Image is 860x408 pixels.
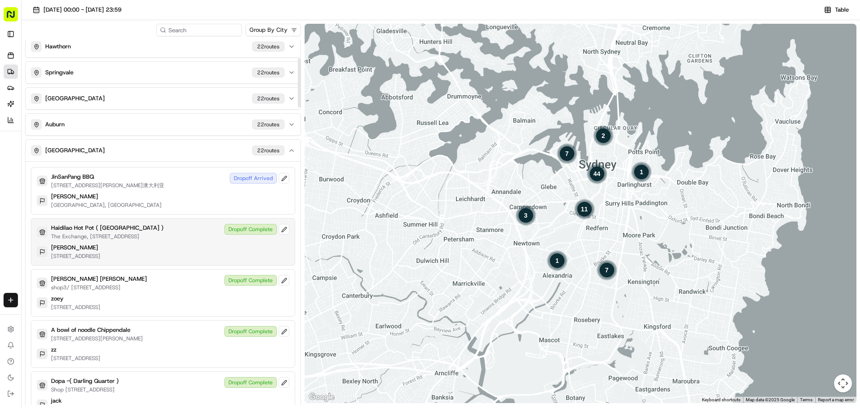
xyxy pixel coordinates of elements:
[34,139,56,146] span: 8月15日
[51,244,98,252] p: [PERSON_NAME]
[72,197,147,213] a: 💻API Documentation
[51,386,119,393] p: Shop [STREET_ADDRESS]
[26,88,301,109] button: [GEOGRAPHIC_DATA]22routes
[249,26,288,34] span: Group By City
[5,197,72,213] a: 📗Knowledge Base
[586,163,608,185] div: 37 routes. 22 pickups and 22 dropoffs.
[9,155,23,169] img: Asif Zaman Khan
[746,397,795,402] span: Map data ©2025 Google
[45,120,64,129] p: Auburn
[51,253,100,260] p: [STREET_ADDRESS]
[26,114,301,135] button: Auburn22routes
[23,58,148,67] input: Clear
[30,139,33,146] span: •
[51,295,64,303] p: zoey
[835,6,849,14] span: Table
[51,224,163,232] p: Haidilao Hot Pot ( [GEOGRAPHIC_DATA] )
[45,69,73,77] p: Springvale
[546,249,568,271] div: 1
[63,222,108,229] a: Powered byPylon
[26,62,301,83] button: Springvale22routes
[307,391,336,403] img: Google
[51,202,162,209] p: [GEOGRAPHIC_DATA], [GEOGRAPHIC_DATA]
[9,201,16,208] div: 📗
[79,163,97,170] span: 8月7日
[51,284,147,291] p: shop3/ [STREET_ADDRESS]
[820,4,853,16] button: Table
[9,116,57,124] div: Past conversations
[574,198,595,220] div: 11
[85,200,144,209] span: API Documentation
[252,42,284,52] div: 22 route s
[631,161,652,182] div: 1 route. 1 pickup and 0 dropoffs.
[800,397,813,402] a: Terms
[51,397,62,405] p: jack
[51,233,163,240] p: The Exchange, [STREET_ADDRESS]
[45,43,71,51] p: Hawthorn
[51,335,143,342] p: [STREET_ADDRESS][PERSON_NAME]
[515,204,537,226] div: 3 routes. 1 pickup and 2 dropoffs.
[252,68,284,77] div: 22 route s
[40,94,123,102] div: We're available if you need us!
[546,249,568,271] div: 1 route. 0 pickups and 1 dropoff.
[593,125,614,146] div: 2
[596,259,618,280] div: 7
[51,377,119,385] p: Dopa -( Darling Quarter )
[556,142,578,164] div: 7
[28,163,73,170] span: [PERSON_NAME]
[43,6,121,14] span: [DATE] 00:00 - [DATE] 23:59
[9,9,27,27] img: Nash
[40,86,147,94] div: Start new chat
[9,86,25,102] img: 1736555255976-a54dd68f-1ca7-489b-9aae-adbdc363a1c4
[18,200,69,209] span: Knowledge Base
[26,36,301,57] button: Hawthorn22routes
[45,146,105,155] p: [GEOGRAPHIC_DATA]
[139,115,163,125] button: See all
[51,193,98,201] p: [PERSON_NAME]
[702,397,740,403] button: Keyboard shortcuts
[818,397,854,402] a: Report a map error
[574,198,595,220] div: 11 routes. 10 pickups and 1 dropoff.
[26,140,301,161] button: [GEOGRAPHIC_DATA]22routes
[834,374,852,392] button: Map camera controls
[515,204,537,226] div: 3
[45,94,105,103] p: [GEOGRAPHIC_DATA]
[252,120,284,129] div: 22 route s
[156,24,242,36] input: Search
[51,182,164,189] p: [STREET_ADDRESS][PERSON_NAME]澳大利亚
[252,94,284,103] div: 22 route s
[89,222,108,229] span: Pylon
[51,346,56,354] p: zz
[74,163,77,170] span: •
[307,391,336,403] a: Open this area in Google Maps (opens a new window)
[29,4,125,16] button: [DATE] 00:00 - [DATE] 23:59
[51,326,130,334] p: A bowl of noodle Chippendale
[631,161,652,182] div: 1
[51,355,100,362] p: [STREET_ADDRESS]
[556,142,578,164] div: 7 routes. 1 pickup and 6 dropoffs.
[51,275,147,283] p: [PERSON_NAME] [PERSON_NAME]
[9,36,163,50] p: Welcome 👋
[18,163,25,171] img: 1736555255976-a54dd68f-1ca7-489b-9aae-adbdc363a1c4
[51,304,100,311] p: [STREET_ADDRESS]
[252,146,284,155] div: 22 route s
[152,88,163,99] button: Start new chat
[586,163,608,185] div: 44
[593,125,614,146] div: 2 routes. 0 pickups and 2 dropoffs.
[76,201,83,208] div: 💻
[19,86,35,102] img: 1727276513143-84d647e1-66c0-4f92-a045-3c9f9f5dfd92
[596,259,618,280] div: 7 routes. 3 pickups and 4 dropoffs.
[51,173,94,181] p: JinSanPang BBQ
